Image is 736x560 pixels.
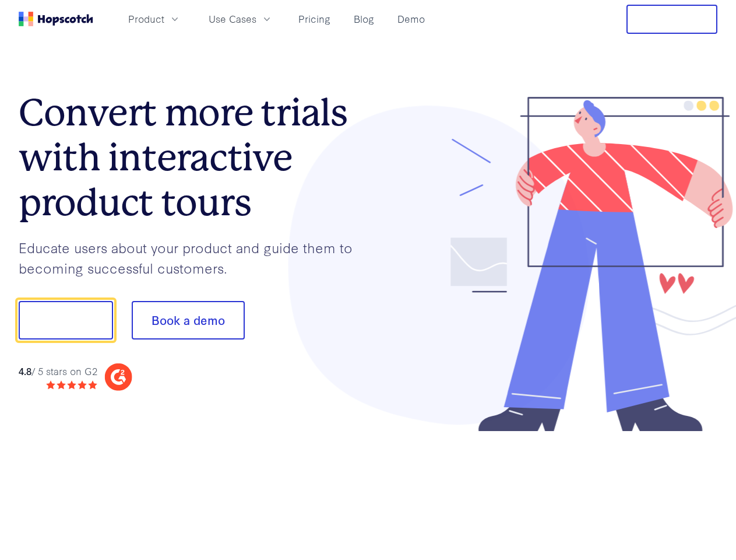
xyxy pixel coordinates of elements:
span: Use Cases [209,12,256,26]
button: Use Cases [202,9,280,29]
a: Pricing [294,9,335,29]
button: Product [121,9,188,29]
h1: Convert more trials with interactive product tours [19,90,368,225]
button: Book a demo [132,301,245,339]
button: Show me! [19,301,113,339]
a: Blog [349,9,379,29]
a: Demo [393,9,429,29]
span: Product [128,12,164,26]
strong: 4.8 [19,364,31,377]
div: / 5 stars on G2 [19,364,97,379]
p: Educate users about your product and guide them to becoming successful customers. [19,237,368,278]
button: Free Trial [626,5,717,34]
a: Home [19,12,93,26]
